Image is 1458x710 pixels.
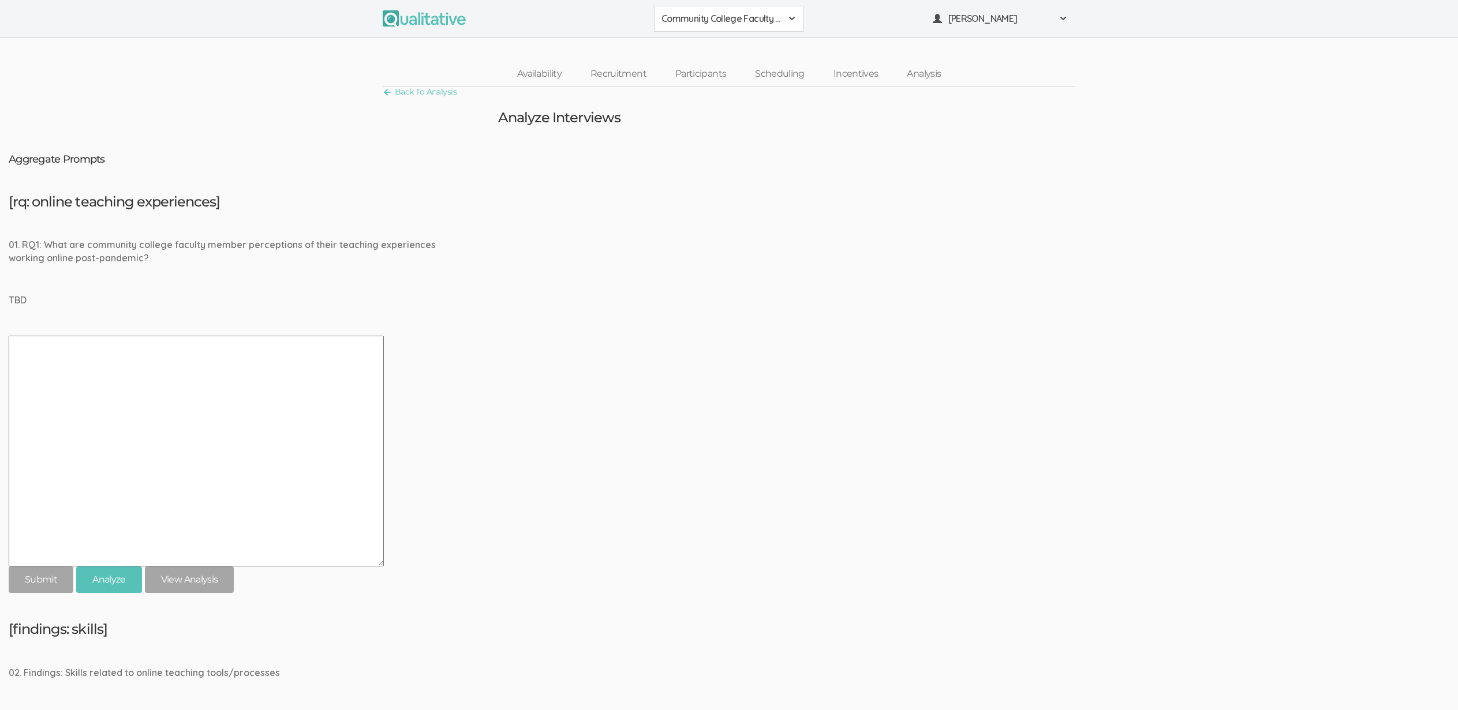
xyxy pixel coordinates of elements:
button: Community College Faculty Experiences [654,6,804,32]
button: Analyze [76,566,142,593]
span: [PERSON_NAME] [948,12,1052,25]
h3: Analyze Interviews [498,110,620,125]
span: Community College Faculty Experiences [661,12,782,25]
iframe: Chat Widget [1400,655,1458,710]
div: TBD [9,294,470,307]
div: 01. RQ1: What are community college faculty member perceptions of their teaching experiences work... [9,238,470,265]
img: Qualitative [383,10,466,27]
a: Availability [503,62,576,87]
a: View Analysis [145,566,234,593]
h4: Aggregate Prompts [9,154,1449,166]
a: Recruitment [576,62,661,87]
a: Incentives [819,62,893,87]
h5: [findings: skills] [9,622,1449,637]
a: Scheduling [741,62,819,87]
a: Participants [661,62,741,87]
h5: [rq: online teaching experiences] [9,194,1449,209]
button: [PERSON_NAME] [925,6,1075,32]
input: Submit [9,566,73,593]
div: 02. Findings: Skills related to online teaching tools/processes [9,666,470,679]
a: Analysis [892,62,955,87]
a: Back To Analysis [383,84,457,100]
